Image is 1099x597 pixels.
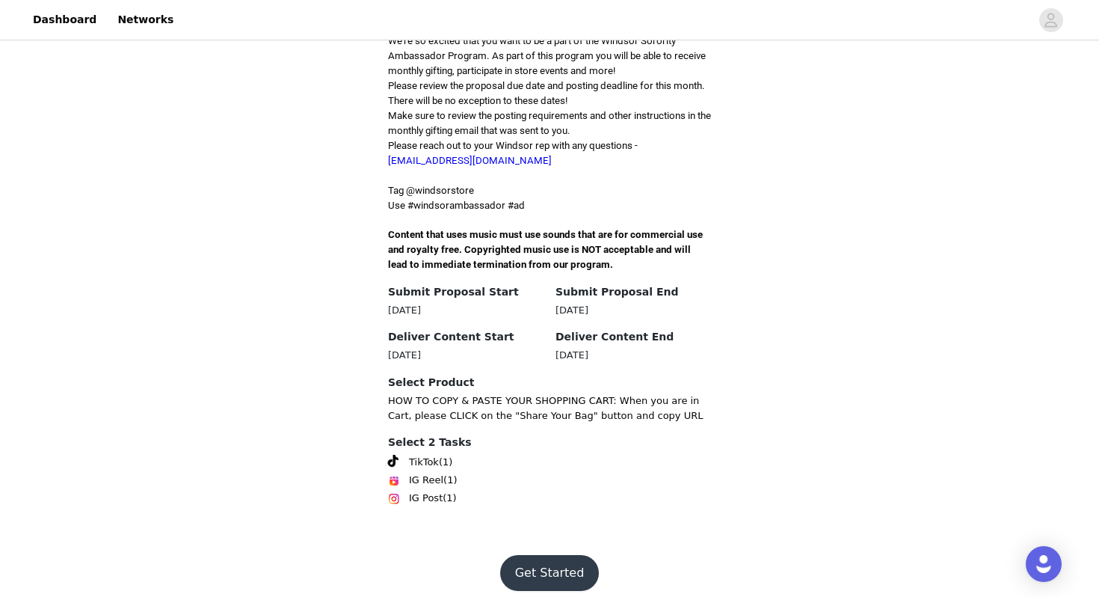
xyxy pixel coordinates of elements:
[1026,546,1062,582] div: Open Intercom Messenger
[1044,8,1058,32] div: avatar
[388,284,544,300] h4: Submit Proposal Start
[443,491,456,506] span: (1)
[388,229,705,270] span: Content that uses music must use sounds that are for commercial use and royalty free. Copyrighted...
[388,185,474,196] span: Tag @windsorstore
[388,35,706,76] span: We're so excited that you want to be a part of the Windsor Sorority Ambassador Program. As part o...
[388,493,400,505] img: Instagram Icon
[24,3,105,37] a: Dashboard
[388,394,711,423] p: HOW TO COPY & PASTE YOUR SHOPPING CART: When you are in Cart, please CLICK on the "Share Your Bag...
[443,473,457,488] span: (1)
[409,455,439,470] span: TikTok
[108,3,182,37] a: Networks
[388,155,552,166] a: [EMAIL_ADDRESS][DOMAIN_NAME]
[409,491,443,506] span: IG Post
[409,473,443,488] span: IG Reel
[555,284,711,300] h4: Submit Proposal End
[388,375,711,391] h4: Select Product
[500,555,600,591] button: Get Started
[388,348,544,363] div: [DATE]
[388,200,525,211] span: Use #windsorambassador #ad
[388,329,544,345] h4: Deliver Content Start
[388,140,638,166] span: Please reach out to your Windsor rep with any questions -
[388,475,400,487] img: Instagram Reels Icon
[388,435,711,450] h4: Select 2 Tasks
[555,329,711,345] h4: Deliver Content End
[555,348,711,363] div: [DATE]
[439,455,452,470] span: (1)
[388,110,711,136] span: Make sure to review the posting requirements and other instructions in the monthly gifting email ...
[388,303,544,318] div: [DATE]
[388,80,705,106] span: Please review the proposal due date and posting deadline for this month. There will be no excepti...
[555,303,711,318] div: [DATE]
